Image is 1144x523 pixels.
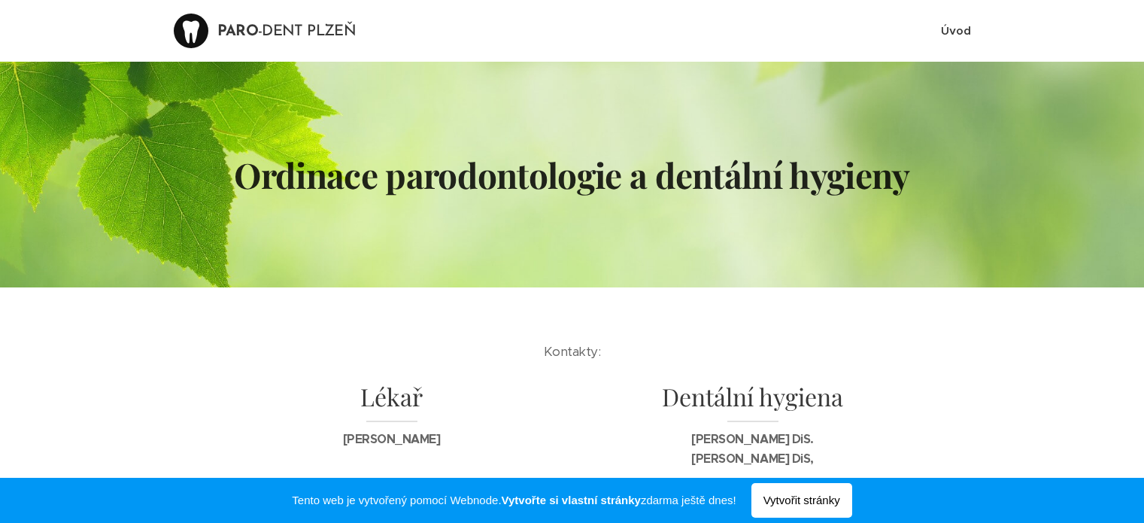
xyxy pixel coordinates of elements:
ul: Menu [937,12,971,50]
span: Vytvořit stránky [751,483,852,518]
strong: Vytvořte si vlastní stránky [502,494,641,506]
h1: Lékař [226,381,557,423]
span: Úvod [941,23,971,38]
strong: [PERSON_NAME] [343,431,441,447]
h1: Dentální hygiena [587,381,918,423]
strong: [PERSON_NAME] DiS. [PERSON_NAME] DiS, [691,431,813,467]
span: Tento web je vytvořený pomocí Webnode. zdarma ještě dnes! [292,491,736,509]
p: Kontakty: [272,342,873,363]
strong: Ordinace parodontologie a dentální hygieny [234,151,909,198]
